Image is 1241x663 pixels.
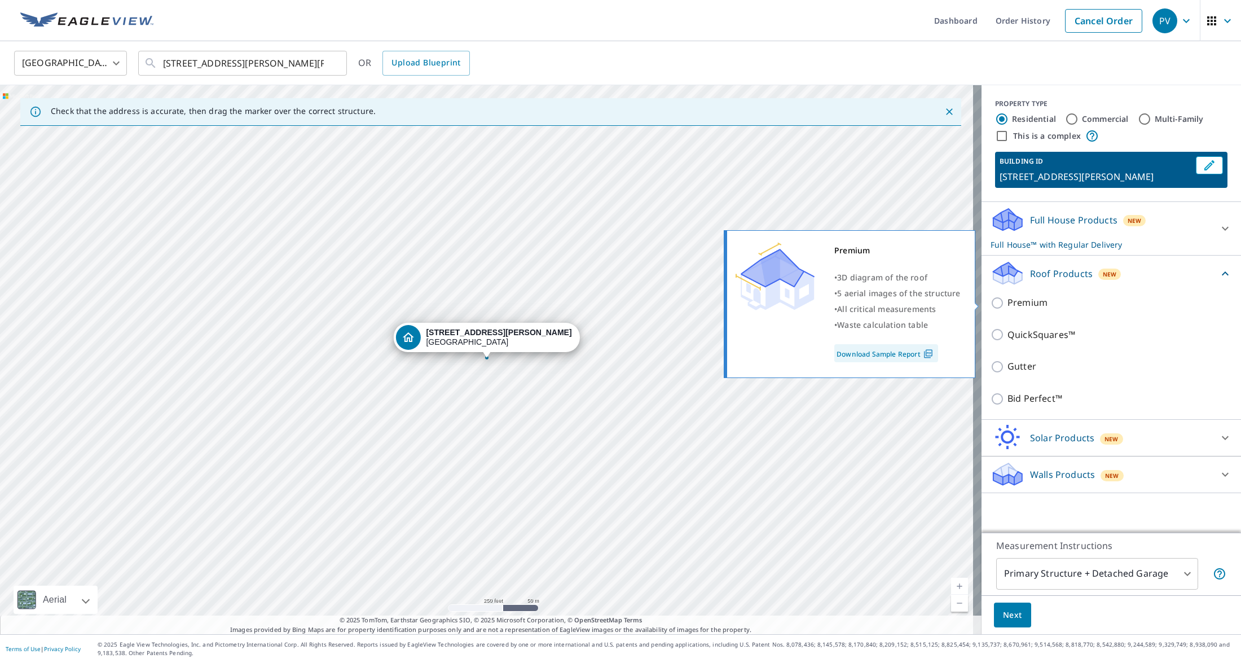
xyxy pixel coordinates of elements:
div: • [834,317,961,333]
div: Premium [834,243,961,258]
div: [GEOGRAPHIC_DATA] [426,328,571,347]
p: Check that the address is accurate, then drag the marker over the correct structure. [51,106,376,116]
span: 3D diagram of the roof [837,272,927,283]
img: Pdf Icon [921,349,936,359]
a: Terms [624,616,642,624]
div: PROPERTY TYPE [995,99,1227,109]
a: Download Sample Report [834,344,938,362]
div: Walls ProductsNew [991,461,1232,488]
a: Upload Blueprint [382,51,469,76]
span: © 2025 TomTom, Earthstar Geographics SIO, © 2025 Microsoft Corporation, © [340,616,642,625]
input: Search by address or latitude-longitude [163,47,324,79]
p: Bid Perfect™ [1007,392,1062,406]
div: • [834,270,961,286]
label: Multi-Family [1155,113,1204,125]
div: Primary Structure + Detached Garage [996,558,1198,590]
span: Next [1003,608,1022,622]
p: © 2025 Eagle View Technologies, Inc. and Pictometry International Corp. All Rights Reserved. Repo... [98,640,1235,657]
div: • [834,301,961,317]
div: Roof ProductsNew [991,260,1232,287]
div: PV [1152,8,1177,33]
span: Waste calculation table [837,319,928,330]
div: • [834,286,961,301]
button: Next [994,603,1031,628]
img: EV Logo [20,12,153,29]
label: This is a complex [1013,130,1081,142]
span: New [1103,270,1117,279]
div: Full House ProductsNewFull House™ with Regular Delivery [991,207,1232,251]
span: All critical measurements [837,304,936,314]
p: Measurement Instructions [996,539,1226,552]
div: [GEOGRAPHIC_DATA] [14,47,127,79]
button: Edit building 1 [1196,156,1223,174]
p: [STREET_ADDRESS][PERSON_NAME] [1000,170,1191,183]
span: New [1105,471,1119,480]
label: Commercial [1082,113,1129,125]
p: BUILDING ID [1000,156,1043,166]
a: Terms of Use [6,645,41,653]
div: Aerial [39,586,70,614]
p: | [6,646,81,652]
a: Current Level 17, Zoom Out [951,595,968,612]
a: OpenStreetMap [574,616,622,624]
p: Full House Products [1030,213,1117,227]
span: Your report will include the primary structure and a detached garage if one exists. [1213,567,1226,581]
span: 5 aerial images of the structure [837,288,960,298]
span: Upload Blueprint [391,56,460,70]
a: Cancel Order [1065,9,1142,33]
p: Premium [1007,296,1048,310]
div: Dropped pin, building 1, Residential property, 10 Konley Dr Kalispell, MT 59901 [393,323,579,358]
label: Residential [1012,113,1056,125]
div: Aerial [14,586,98,614]
p: Roof Products [1030,267,1093,280]
button: Close [942,104,957,119]
span: New [1104,434,1119,444]
div: OR [358,51,470,76]
p: Gutter [1007,359,1036,374]
p: Full House™ with Regular Delivery [991,239,1212,251]
p: QuickSquares™ [1007,328,1075,342]
a: Current Level 17, Zoom In [951,578,968,595]
p: Solar Products [1030,431,1094,445]
img: Premium [736,243,815,310]
p: Walls Products [1030,468,1095,481]
div: Solar ProductsNew [991,424,1232,451]
span: New [1128,216,1142,225]
strong: [STREET_ADDRESS][PERSON_NAME] [426,328,571,337]
a: Privacy Policy [44,645,81,653]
